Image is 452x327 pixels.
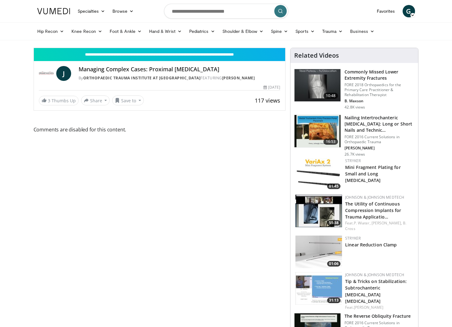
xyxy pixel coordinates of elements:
[372,220,402,226] a: [PERSON_NAME],
[56,66,71,81] a: J
[164,4,288,19] input: Search topics, interventions
[345,220,413,232] div: Feat.
[345,105,365,110] p: 42.8K views
[323,93,338,99] span: 10:48
[345,242,397,248] a: Linear Reduction Clamp
[346,25,378,38] a: Business
[327,298,340,303] span: 31:13
[345,201,401,220] a: The Utility of Continuous Compression Implants for Trauma Applicatio…
[39,66,54,81] img: Orthopaedic Trauma Institute at UCSF
[267,25,292,38] a: Spine
[83,75,201,81] a: Orthopaedic Trauma Institute at [GEOGRAPHIC_DATA]
[345,146,414,151] p: [PERSON_NAME]
[255,97,280,104] span: 117 views
[295,195,342,227] a: 55:38
[327,183,340,189] span: 01:45
[219,25,267,38] a: Shoulder & Elbow
[294,115,340,147] img: 3d67d1bf-bbcf-4214-a5ee-979f525a16cd.150x105_q85_crop-smart_upscale.jpg
[48,98,50,104] span: 3
[354,220,371,226] a: P. Wiater,
[34,25,68,38] a: Hip Recon
[37,8,70,14] img: VuMedi Logo
[295,272,342,305] a: 31:13
[295,236,342,268] img: 76b63d3c-fee4-45c8-83d0-53fa4409adde.150x105_q85_crop-smart_upscale.jpg
[294,69,340,101] img: 4aa379b6-386c-4fb5-93ee-de5617843a87.150x105_q85_crop-smart_upscale.jpg
[345,272,404,277] a: Johnson & Johnson MedTech
[185,25,219,38] a: Pediatrics
[354,305,383,310] a: [PERSON_NAME]
[327,220,340,226] span: 55:38
[345,99,414,104] p: B. Maxson
[345,236,361,241] a: Stryker
[323,139,338,145] span: 16:53
[345,313,414,319] h3: The Reverse Obliquity Fracture
[112,95,144,105] button: Save to
[295,158,342,191] img: b37175e7-6a0c-4ed3-b9ce-2cebafe6c791.150x105_q85_crop-smart_upscale.jpg
[292,25,318,38] a: Sports
[345,220,406,231] a: B. Cross
[345,69,414,81] h3: Commonly Missed Lower Extremity Fractures
[79,75,281,81] div: By FEATURING
[263,85,280,90] div: [DATE]
[81,95,110,105] button: Share
[222,75,255,81] a: [PERSON_NAME]
[373,5,399,17] a: Favorites
[318,25,347,38] a: Trauma
[34,126,286,134] span: Comments are disabled for this content.
[39,96,79,105] a: 3 Thumbs Up
[295,158,342,191] a: 01:45
[295,272,342,305] img: f9577f32-bfe9-40fd-9dd0-c9899414f152.150x105_q85_crop-smart_upscale.jpg
[294,52,339,59] h4: Related Videos
[145,25,185,38] a: Hand & Wrist
[294,115,414,157] a: 16:53 Nailing Intertrochanteric [MEDICAL_DATA]: Long or Short Nails and Technic… FORE 2016 Curren...
[345,305,413,310] div: Feat.
[345,164,401,183] a: Mini Fragment Plating for Small and Long [MEDICAL_DATA]
[74,5,109,17] a: Specialties
[345,278,407,304] a: Tip & Tricks on Stabilization: Subtrochanteric [MEDICAL_DATA] [MEDICAL_DATA]
[294,69,414,110] a: 10:48 Commonly Missed Lower Extremity Fractures FORE 2018 Orthopaedics for the Primary Care Pract...
[345,152,365,157] p: 26.7K views
[345,195,404,200] a: Johnson & Johnson MedTech
[345,135,414,144] p: FORE 2016 Current Solutions in Orthopaedic Trauma
[345,158,361,163] a: Stryker
[327,261,340,267] span: 01:06
[345,82,414,97] p: FORE 2018 Orthopaedics for the Primary Care Practitioner & Rehabilitation Therapist
[68,25,106,38] a: Knee Recon
[345,115,414,133] h3: Nailing Intertrochanteric [MEDICAL_DATA]: Long or Short Nails and Technic…
[295,195,342,227] img: 05424410-063a-466e-aef3-b135df8d3cb3.150x105_q85_crop-smart_upscale.jpg
[109,5,137,17] a: Browse
[79,66,281,73] h4: Managing Complex Cases: Proximal [MEDICAL_DATA]
[106,25,145,38] a: Foot & Ankle
[295,236,342,268] a: 01:06
[403,5,415,17] a: G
